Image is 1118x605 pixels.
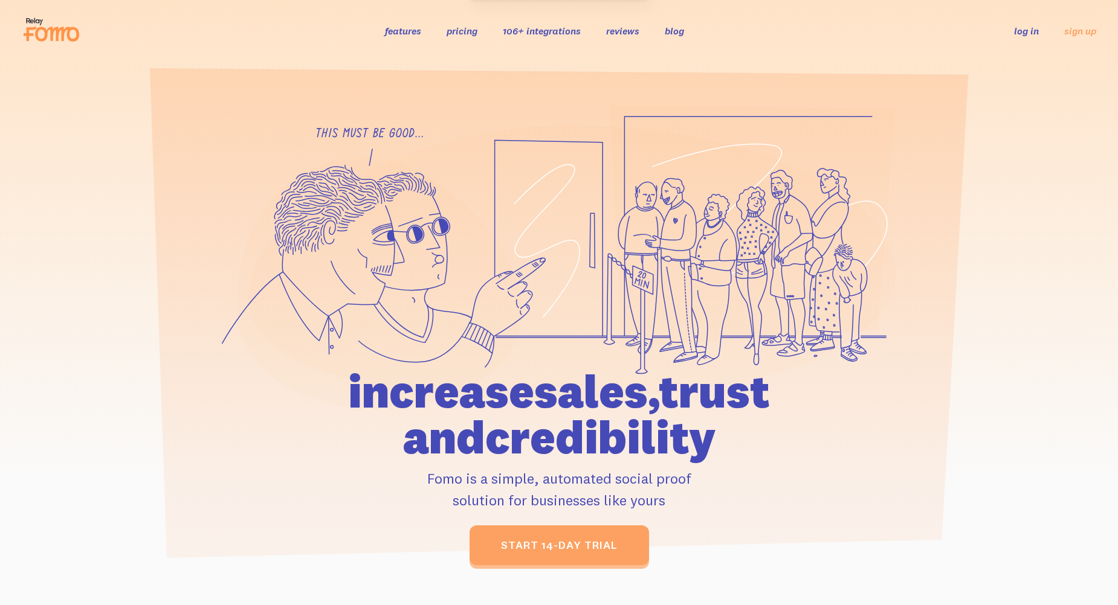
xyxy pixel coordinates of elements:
a: blog [665,25,684,37]
h1: increase sales, trust and credibility [279,368,839,460]
a: reviews [606,25,639,37]
a: 106+ integrations [503,25,581,37]
a: start 14-day trial [470,525,649,565]
p: Fomo is a simple, automated social proof solution for businesses like yours [279,467,839,511]
a: features [385,25,421,37]
a: sign up [1064,25,1096,37]
a: log in [1014,25,1039,37]
a: pricing [447,25,477,37]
